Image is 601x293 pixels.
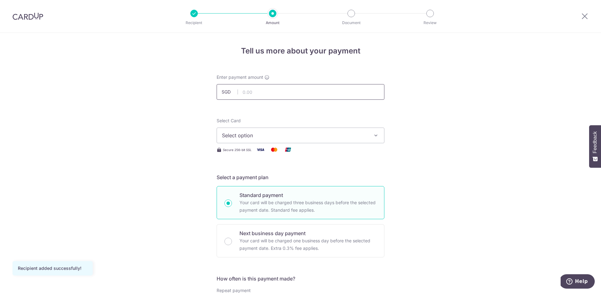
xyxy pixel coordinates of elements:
[328,20,374,26] p: Document
[239,191,377,199] p: Standard payment
[217,275,384,282] h5: How often is this payment made?
[222,132,368,139] span: Select option
[268,146,280,154] img: Mastercard
[13,13,43,20] img: CardUp
[217,174,384,181] h5: Select a payment plan
[254,146,267,154] img: Visa
[589,125,601,168] button: Feedback - Show survey
[222,89,238,95] span: SGD
[239,230,377,237] p: Next business day payment
[407,20,453,26] p: Review
[217,45,384,57] h4: Tell us more about your payment
[171,20,217,26] p: Recipient
[282,146,294,154] img: Union Pay
[18,265,87,271] div: Recipient added successfully!
[217,118,241,123] span: translation missing: en.payables.payment_networks.credit_card.summary.labels.select_card
[217,74,263,80] span: Enter payment amount
[217,84,384,100] input: 0.00
[223,147,252,152] span: Secure 256-bit SSL
[217,128,384,143] button: Select option
[561,274,595,290] iframe: Opens a widget where you can find more information
[239,199,377,214] p: Your card will be charged three business days before the selected payment date. Standard fee appl...
[249,20,296,26] p: Amount
[592,131,598,153] span: Feedback
[239,237,377,252] p: Your card will be charged one business day before the selected payment date. Extra 0.3% fee applies.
